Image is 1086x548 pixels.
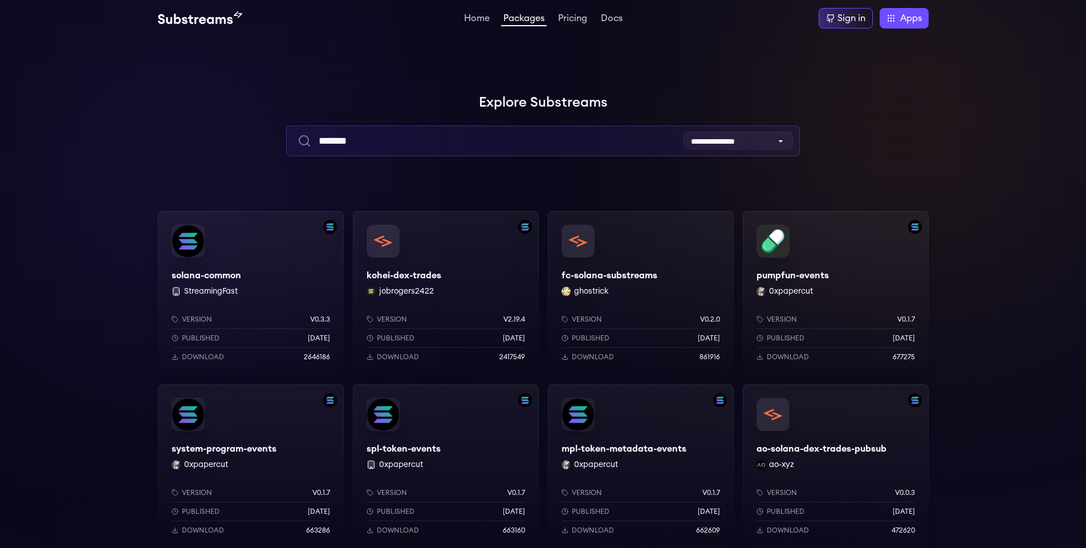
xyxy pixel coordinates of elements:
[572,334,609,343] p: Published
[182,334,219,343] p: Published
[698,507,720,516] p: [DATE]
[312,488,330,497] p: v0.1.7
[767,352,809,362] p: Download
[507,488,525,497] p: v0.1.7
[572,526,614,535] p: Download
[699,352,720,362] p: 861916
[767,507,804,516] p: Published
[897,315,915,324] p: v0.1.7
[893,507,915,516] p: [DATE]
[377,526,419,535] p: Download
[769,286,813,297] button: 0xpapercut
[518,393,532,407] img: Filter by solana network
[377,315,407,324] p: Version
[767,315,797,324] p: Version
[696,526,720,535] p: 662609
[893,352,915,362] p: 677275
[158,211,344,375] a: Filter by solana networksolana-commonsolana-common StreamingFastVersionv0.3.3Published[DATE]Downl...
[182,507,219,516] p: Published
[503,507,525,516] p: [DATE]
[377,488,407,497] p: Version
[572,352,614,362] p: Download
[308,507,330,516] p: [DATE]
[503,526,525,535] p: 663160
[377,334,414,343] p: Published
[900,11,922,25] span: Apps
[700,315,720,324] p: v0.2.0
[908,393,922,407] img: Filter by solana network
[892,526,915,535] p: 472620
[158,91,929,114] h1: Explore Substreams
[548,211,734,375] a: fc-solana-substreamsfc-solana-substreamsghostrick ghostrickVersionv0.2.0Published[DATE]Download86...
[819,8,873,29] a: Sign in
[184,286,238,297] button: StreamingFast
[353,211,539,375] a: Filter by solana networkkohei-dex-tradeskohei-dex-tradesjobrogers2422 jobrogers2422Versionv2.19.4...
[306,526,330,535] p: 663286
[743,211,929,375] a: Filter by solana networkpumpfun-eventspumpfun-events0xpapercut 0xpapercutVersionv0.1.7Published[D...
[572,315,602,324] p: Version
[310,315,330,324] p: v0.3.3
[182,526,224,535] p: Download
[462,14,492,25] a: Home
[323,393,337,407] img: Filter by solana network
[767,488,797,497] p: Version
[182,488,212,497] p: Version
[893,334,915,343] p: [DATE]
[304,352,330,362] p: 2646186
[323,220,337,234] img: Filter by solana network
[702,488,720,497] p: v0.1.7
[308,334,330,343] p: [DATE]
[518,220,532,234] img: Filter by solana network
[698,334,720,343] p: [DATE]
[574,286,609,297] button: ghostrick
[501,14,547,26] a: Packages
[767,526,809,535] p: Download
[379,459,423,470] button: 0xpapercut
[769,459,794,470] button: ao-xyz
[599,14,625,25] a: Docs
[499,352,525,362] p: 2417549
[767,334,804,343] p: Published
[182,352,224,362] p: Download
[182,315,212,324] p: Version
[837,11,865,25] div: Sign in
[377,507,414,516] p: Published
[503,315,525,324] p: v2.19.4
[895,488,915,497] p: v0.0.3
[158,11,242,25] img: Substream's logo
[377,352,419,362] p: Download
[184,459,228,470] button: 0xpapercut
[713,393,727,407] img: Filter by solana network
[379,286,434,297] button: jobrogers2422
[572,488,602,497] p: Version
[503,334,525,343] p: [DATE]
[574,459,618,470] button: 0xpapercut
[556,14,589,25] a: Pricing
[572,507,609,516] p: Published
[908,220,922,234] img: Filter by solana network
